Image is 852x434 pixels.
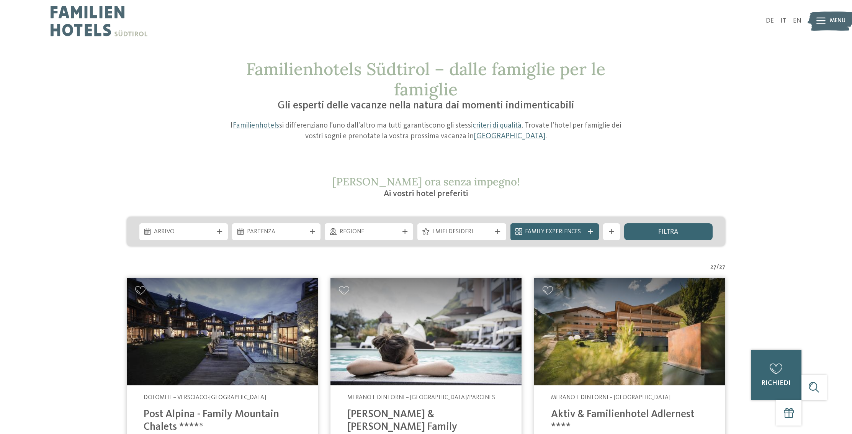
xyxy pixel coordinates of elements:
[830,17,845,25] span: Menu
[384,190,468,198] span: Ai vostri hotel preferiti
[551,395,670,401] span: Merano e dintorni – [GEOGRAPHIC_DATA]
[751,350,801,400] a: richiedi
[719,263,725,272] span: 27
[473,122,522,129] a: criteri di qualità
[658,229,678,236] span: filtra
[246,58,605,100] span: Familienhotels Südtirol – dalle famiglie per le famiglie
[793,18,801,24] a: EN
[710,263,716,272] span: 27
[474,133,545,140] a: [GEOGRAPHIC_DATA]
[154,228,213,236] span: Arrivo
[332,175,520,188] span: [PERSON_NAME] ora senza impegno!
[347,395,495,401] span: Merano e dintorni – [GEOGRAPHIC_DATA]/Parcines
[780,18,787,24] a: IT
[766,18,774,24] a: DE
[761,380,791,387] span: richiedi
[534,278,725,385] img: Aktiv & Familienhotel Adlernest ****
[144,395,266,401] span: Dolomiti – Versciaco-[GEOGRAPHIC_DATA]
[144,408,301,434] h4: Post Alpina - Family Mountain Chalets ****ˢ
[432,228,491,236] span: I miei desideri
[525,228,584,236] span: Family Experiences
[551,408,708,434] h4: Aktiv & Familienhotel Adlernest ****
[716,263,719,272] span: /
[330,278,522,385] img: Cercate un hotel per famiglie? Qui troverete solo i migliori!
[340,228,399,236] span: Regione
[247,228,306,236] span: Partenza
[278,100,574,111] span: Gli esperti delle vacanze nella natura dai momenti indimenticabili
[127,278,318,385] img: Post Alpina - Family Mountain Chalets ****ˢ
[226,121,626,142] p: I si differenziano l’uno dall’altro ma tutti garantiscono gli stessi . Trovate l’hotel per famigl...
[233,122,279,129] a: Familienhotels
